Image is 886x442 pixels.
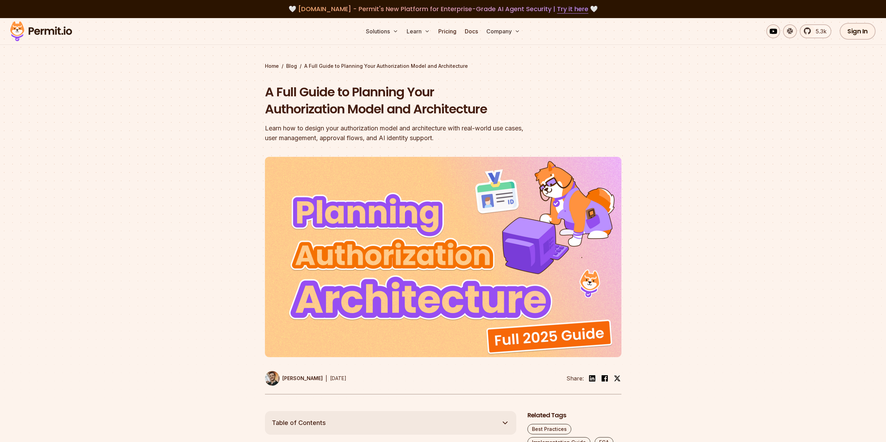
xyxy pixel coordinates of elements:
[436,24,459,38] a: Pricing
[286,63,297,70] a: Blog
[363,24,401,38] button: Solutions
[265,63,279,70] a: Home
[17,4,869,14] div: 🤍 🤍
[601,374,609,383] img: facebook
[840,23,876,40] a: Sign In
[326,374,327,383] div: |
[7,19,75,43] img: Permit logo
[527,411,621,420] h2: Related Tags
[557,5,588,14] a: Try it here
[800,24,831,38] a: 5.3k
[566,374,584,383] li: Share:
[265,123,532,143] div: Learn how to design your authorization model and architecture with real-world use cases, user man...
[330,375,346,381] time: [DATE]
[527,424,571,434] a: Best Practices
[265,411,516,435] button: Table of Contents
[404,24,433,38] button: Learn
[588,374,596,383] img: linkedin
[484,24,523,38] button: Company
[265,83,532,118] h1: A Full Guide to Planning Your Authorization Model and Architecture
[298,5,588,13] span: [DOMAIN_NAME] - Permit's New Platform for Enterprise-Grade AI Agent Security |
[265,371,280,386] img: Daniel Bass
[265,157,621,357] img: A Full Guide to Planning Your Authorization Model and Architecture
[265,63,621,70] div: / /
[265,371,323,386] a: [PERSON_NAME]
[614,375,621,382] img: twitter
[282,375,323,382] p: [PERSON_NAME]
[811,27,826,35] span: 5.3k
[272,418,326,428] span: Table of Contents
[462,24,481,38] a: Docs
